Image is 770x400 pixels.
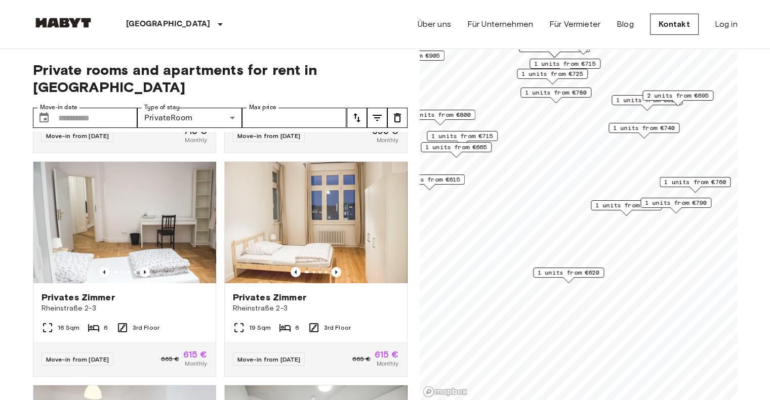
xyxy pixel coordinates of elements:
[347,108,367,128] button: tune
[249,103,276,112] label: Max price
[374,51,444,66] div: Map marker
[647,91,709,100] span: 2 units from €695
[249,323,271,332] span: 19 Sqm
[324,323,351,332] span: 3rd Floor
[58,323,80,332] span: 16 Sqm
[33,162,216,283] img: Marketing picture of unit DE-01-090-05M
[233,291,306,303] span: Privates Zimmer
[525,88,587,97] span: 1 units from €780
[378,51,440,60] span: 1 units from €905
[409,110,471,119] span: 1 units from €800
[33,161,216,377] a: Marketing picture of unit DE-01-090-05MPrevious imagePrevious imagePrivates ZimmerRheinstraße 2-3...
[140,267,150,277] button: Previous image
[418,18,451,30] a: Über uns
[137,108,242,128] div: PrivateRoom
[291,267,301,277] button: Previous image
[421,142,492,158] div: Map marker
[104,323,108,332] span: 6
[331,267,341,277] button: Previous image
[372,126,399,136] span: 695 €
[161,354,179,364] span: 665 €
[394,174,465,190] div: Map marker
[642,91,713,106] div: Map marker
[645,198,707,207] span: 1 units from €790
[126,18,211,30] p: [GEOGRAPHIC_DATA]
[715,18,738,30] a: Log in
[46,355,109,363] span: Move-in from [DATE]
[33,18,94,28] img: Habyt
[295,323,299,332] span: 6
[144,103,180,112] label: Type of stay
[664,177,726,187] span: 1 units from €760
[367,108,387,128] button: tune
[184,126,208,136] span: 715 €
[398,175,460,184] span: 2 units from €615
[352,354,371,364] span: 665 €
[660,177,731,193] div: Map marker
[609,123,679,139] div: Map marker
[427,131,498,147] div: Map marker
[99,267,109,277] button: Previous image
[42,291,115,303] span: Privates Zimmer
[224,161,408,377] a: Marketing picture of unit DE-01-090-02MPrevious imagePrevious imagePrivates ZimmerRheinstraße 2-3...
[376,359,398,368] span: Monthly
[431,131,493,141] span: 1 units from €715
[387,108,408,128] button: tune
[133,323,159,332] span: 3rd Floor
[376,136,398,145] span: Monthly
[33,61,408,96] span: Private rooms and apartments for rent in [GEOGRAPHIC_DATA]
[183,350,208,359] span: 615 €
[467,18,533,30] a: Für Unternehmen
[40,103,77,112] label: Move-in date
[617,18,634,30] a: Blog
[237,132,301,140] span: Move-in from [DATE]
[640,198,711,213] div: Map marker
[520,87,591,103] div: Map marker
[233,303,399,314] span: Rheinstraße 2-3
[538,268,599,277] span: 1 units from €620
[533,268,604,283] div: Map marker
[185,136,207,145] span: Monthly
[549,18,600,30] a: Für Vermieter
[404,110,475,125] div: Map marker
[521,69,583,78] span: 1 units from €725
[237,355,301,363] span: Move-in from [DATE]
[612,95,682,111] div: Map marker
[225,162,407,283] img: Marketing picture of unit DE-01-090-02M
[595,201,657,210] span: 1 units from €675
[650,14,699,35] a: Kontakt
[185,359,207,368] span: Monthly
[530,59,600,74] div: Map marker
[613,123,675,132] span: 1 units from €740
[46,132,109,140] span: Move-in from [DATE]
[616,96,678,105] span: 1 units from €810
[375,350,399,359] span: 615 €
[423,386,467,397] a: Mapbox logo
[519,42,590,58] div: Map marker
[42,303,208,314] span: Rheinstraße 2-3
[591,200,662,216] div: Map marker
[425,143,487,152] span: 1 units from €665
[534,59,596,68] span: 1 units from €715
[517,69,588,84] div: Map marker
[34,108,54,128] button: Choose date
